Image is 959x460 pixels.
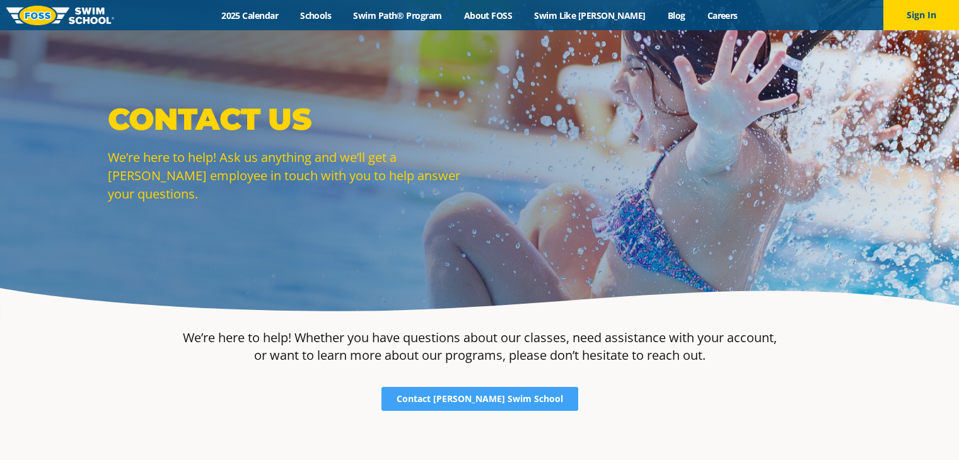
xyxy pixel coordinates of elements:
[453,9,523,21] a: About FOSS
[182,329,777,364] p: We’re here to help! Whether you have questions about our classes, need assistance with your accou...
[342,9,453,21] a: Swim Path® Program
[397,394,563,403] span: Contact [PERSON_NAME] Swim School
[289,9,342,21] a: Schools
[211,9,289,21] a: 2025 Calendar
[108,100,474,138] p: Contact Us
[696,9,748,21] a: Careers
[381,387,578,411] a: Contact [PERSON_NAME] Swim School
[6,6,114,25] img: FOSS Swim School Logo
[523,9,657,21] a: Swim Like [PERSON_NAME]
[656,9,696,21] a: Blog
[108,148,474,203] p: We’re here to help! Ask us anything and we’ll get a [PERSON_NAME] employee in touch with you to h...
